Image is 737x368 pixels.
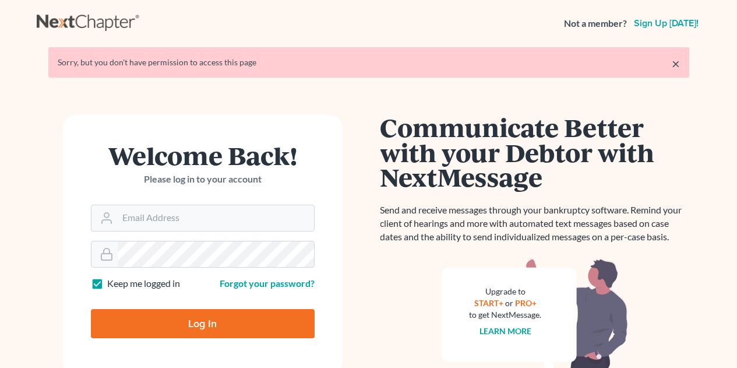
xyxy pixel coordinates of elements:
a: Forgot your password? [220,278,315,289]
strong: Not a member? [564,17,627,30]
div: Sorry, but you don't have permission to access this page [58,57,680,68]
h1: Welcome Back! [91,143,315,168]
a: Sign up [DATE]! [632,19,701,28]
input: Log In [91,309,315,338]
a: Learn more [479,326,531,336]
p: Please log in to your account [91,173,315,186]
a: PRO+ [515,298,537,308]
label: Keep me logged in [107,277,180,290]
a: × [672,57,680,71]
span: or [505,298,513,308]
input: Email Address [118,205,314,231]
p: Send and receive messages through your bankruptcy software. Remind your client of hearings and mo... [380,204,689,244]
h1: Communicate Better with your Debtor with NextMessage [380,115,689,190]
div: to get NextMessage. [470,309,542,321]
a: START+ [474,298,503,308]
div: Upgrade to [470,286,542,297]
